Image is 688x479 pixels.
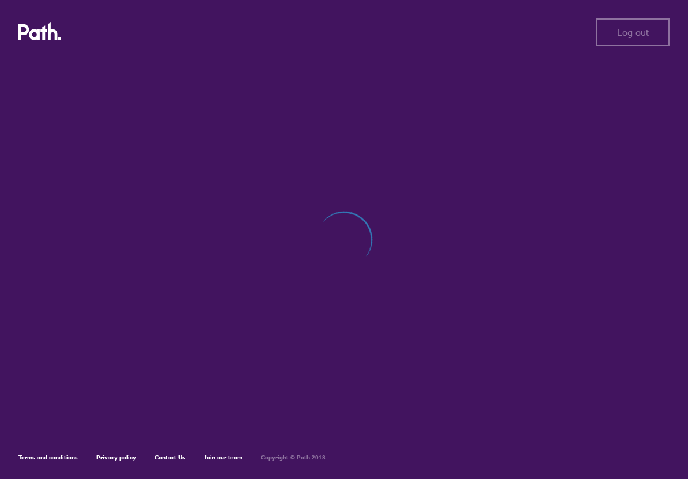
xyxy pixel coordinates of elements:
[261,454,326,461] h6: Copyright © Path 2018
[617,27,649,37] span: Log out
[596,18,670,46] button: Log out
[155,454,185,461] a: Contact Us
[96,454,136,461] a: Privacy policy
[18,454,78,461] a: Terms and conditions
[204,454,242,461] a: Join our team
